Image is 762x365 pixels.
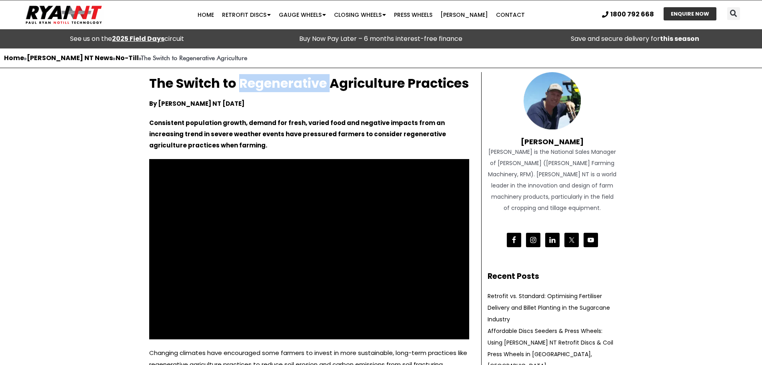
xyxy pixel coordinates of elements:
[492,7,529,23] a: Contact
[330,7,390,23] a: Closing Wheels
[512,33,758,44] p: Save and secure delivery for
[4,54,247,62] span: » » »
[149,117,469,151] p: Consistent population growth, demand for fresh, varied food and negative impacts from an increasi...
[488,146,617,214] div: [PERSON_NAME] is the National Sales Manager of [PERSON_NAME] ([PERSON_NAME] Farming Machinery, RF...
[4,33,250,44] div: See us on the circuit
[4,53,24,63] a: Home
[149,76,469,90] h1: The Switch to Regenerative Agriculture Practices
[116,53,139,63] a: No-Till
[148,7,574,23] nav: Menu
[218,7,275,23] a: Retrofit Discs
[112,34,164,43] a: 2025 Field Days
[727,7,740,20] div: Search
[275,7,330,23] a: Gauge Wheels
[258,33,504,44] p: Buy Now Pay Later – 6 months interest-free finance
[602,11,654,18] a: 1800 792 668
[149,98,469,109] p: By [PERSON_NAME] NT [DATE]
[488,292,610,323] a: Retrofit vs. Standard: Optimising Fertiliser Delivery and Billet Planting in the Sugarcane Industry
[488,271,617,282] h2: Recent Posts
[660,34,699,43] strong: this season
[671,11,709,16] span: ENQUIRE NOW
[27,53,113,63] a: [PERSON_NAME] NT News
[664,7,716,20] a: ENQUIRE NOW
[141,54,247,62] strong: The Switch to Regenerative Agriculture
[24,2,104,27] img: Ryan NT logo
[194,7,218,23] a: Home
[488,129,617,146] h4: [PERSON_NAME]
[436,7,492,23] a: [PERSON_NAME]
[390,7,436,23] a: Press Wheels
[610,11,654,18] span: 1800 792 668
